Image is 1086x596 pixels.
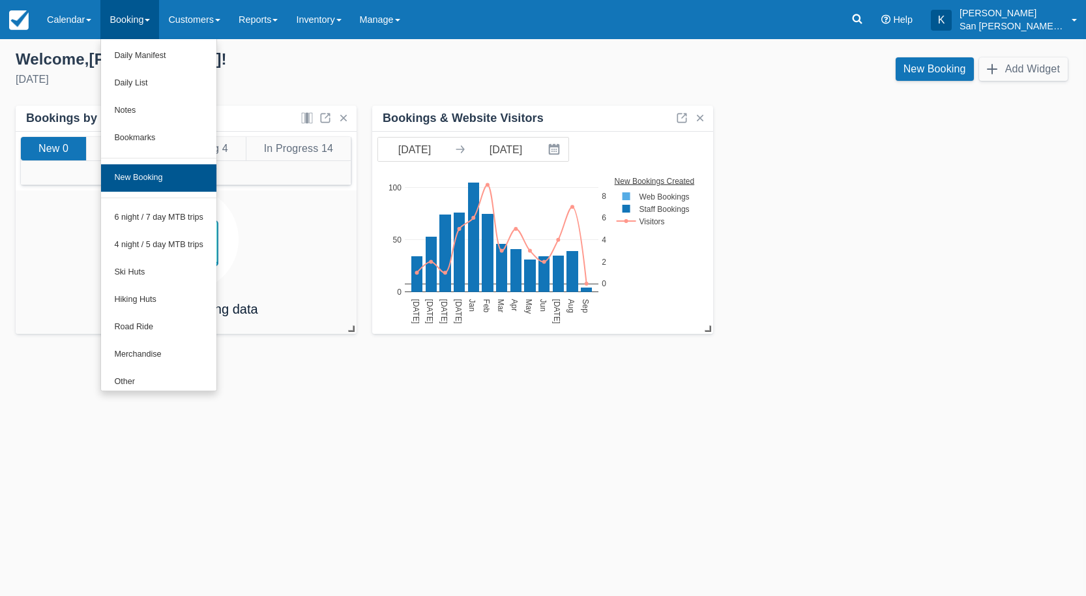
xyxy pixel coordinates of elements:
[114,302,257,316] h4: There is no booking data
[101,164,216,192] a: New Booking
[101,42,216,70] a: Daily Manifest
[960,20,1064,33] p: San [PERSON_NAME] Hut Systems
[16,50,533,69] div: Welcome , [PERSON_NAME] !
[9,10,29,30] img: checkfront-main-nav-mini-logo.png
[101,368,216,396] a: Other
[26,111,136,126] div: Bookings by Month
[881,15,890,24] i: Help
[542,138,568,161] button: Interact with the calendar and add the check-in date for your trip.
[101,204,216,231] a: 6 night / 7 day MTB trips
[101,125,216,152] a: Bookmarks
[931,10,952,31] div: K
[960,7,1064,20] p: [PERSON_NAME]
[979,57,1068,81] button: Add Widget
[101,259,216,286] a: Ski Huts
[21,137,86,160] button: New 0
[16,72,533,87] div: [DATE]
[246,137,351,160] button: In Progress 14
[21,161,351,185] button: Upcoming 47
[101,341,216,368] a: Merchandise
[896,57,974,81] a: New Booking
[383,111,544,126] div: Bookings & Website Visitors
[101,314,216,341] a: Road Ride
[87,137,168,160] button: Starting 8
[101,286,216,314] a: Hiking Huts
[469,138,542,161] input: End Date
[378,138,451,161] input: Start Date
[893,14,913,25] span: Help
[101,231,216,259] a: 4 night / 5 day MTB trips
[101,97,216,125] a: Notes
[100,39,217,391] ul: Booking
[615,176,695,185] text: New Bookings Created
[101,70,216,97] a: Daily List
